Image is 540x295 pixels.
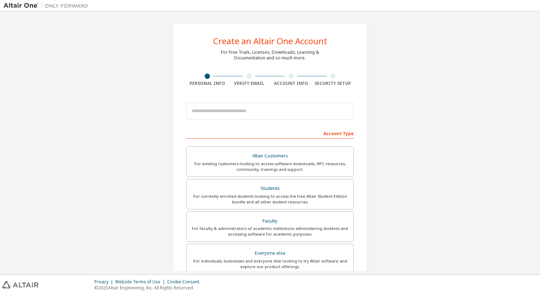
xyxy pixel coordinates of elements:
[228,81,270,86] div: Verify Email
[191,226,349,237] div: For faculty & administrators of academic institutions administering students and accessing softwa...
[191,248,349,258] div: Everyone else
[167,279,204,285] div: Cookie Consent
[191,161,349,172] div: For existing customers looking to access software downloads, HPC resources, community, trainings ...
[191,151,349,161] div: Altair Customers
[312,81,354,86] div: Security Setup
[191,193,349,205] div: For currently enrolled students looking to access the free Altair Student Edition bundle and all ...
[191,184,349,193] div: Students
[4,2,92,9] img: Altair One
[186,81,228,86] div: Personal Info
[191,216,349,226] div: Faculty
[2,281,39,289] img: altair_logo.svg
[221,50,319,61] div: For Free Trials, Licenses, Downloads, Learning & Documentation and so much more.
[94,279,115,285] div: Privacy
[186,127,354,139] div: Account Type
[191,258,349,270] div: For individuals, businesses and everyone else looking to try Altair software and explore our prod...
[270,81,312,86] div: Account Info
[94,285,204,291] p: © 2025 Altair Engineering, Inc. All Rights Reserved.
[213,37,327,45] div: Create an Altair One Account
[115,279,167,285] div: Website Terms of Use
